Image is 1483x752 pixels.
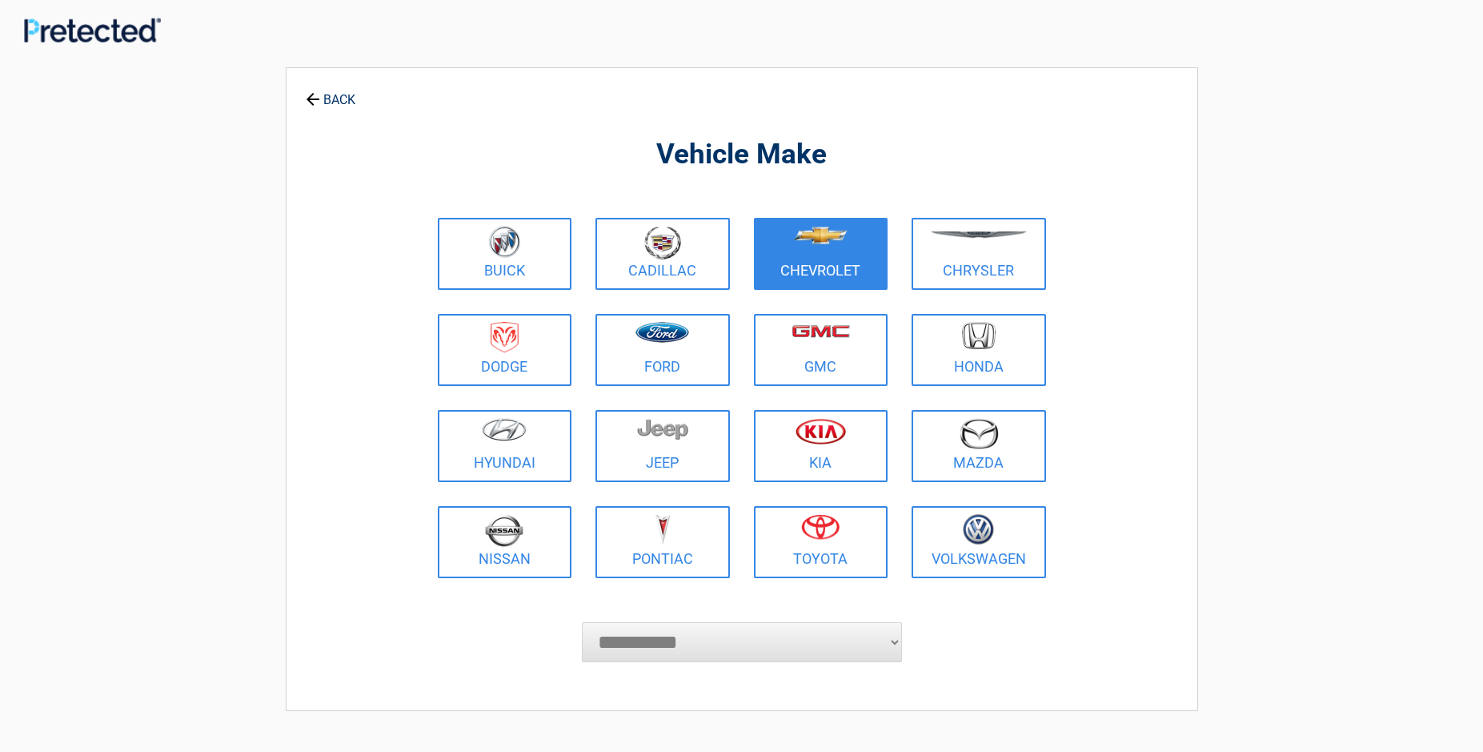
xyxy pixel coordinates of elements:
a: Kia [754,410,888,482]
img: dodge [491,322,519,353]
img: chrysler [930,231,1028,239]
img: pontiac [655,514,671,545]
img: nissan [485,514,523,547]
a: Chrysler [912,218,1046,290]
img: cadillac [644,226,681,259]
img: volkswagen [963,514,994,545]
h2: Vehicle Make [434,136,1050,174]
a: Toyota [754,506,888,578]
img: Main Logo [24,18,161,42]
a: BACK [303,78,359,107]
a: Nissan [438,506,572,578]
img: ford [635,322,689,343]
a: Cadillac [595,218,730,290]
a: GMC [754,314,888,386]
a: Dodge [438,314,572,386]
img: gmc [792,324,850,338]
a: Honda [912,314,1046,386]
img: kia [796,418,846,444]
a: Hyundai [438,410,572,482]
a: Buick [438,218,572,290]
img: honda [962,322,996,350]
img: chevrolet [794,227,848,244]
a: Jeep [595,410,730,482]
img: hyundai [482,418,527,441]
a: Mazda [912,410,1046,482]
img: buick [489,226,520,258]
img: toyota [801,514,840,540]
a: Pontiac [595,506,730,578]
a: Chevrolet [754,218,888,290]
a: Volkswagen [912,506,1046,578]
img: mazda [959,418,999,449]
img: jeep [637,418,688,440]
a: Ford [595,314,730,386]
